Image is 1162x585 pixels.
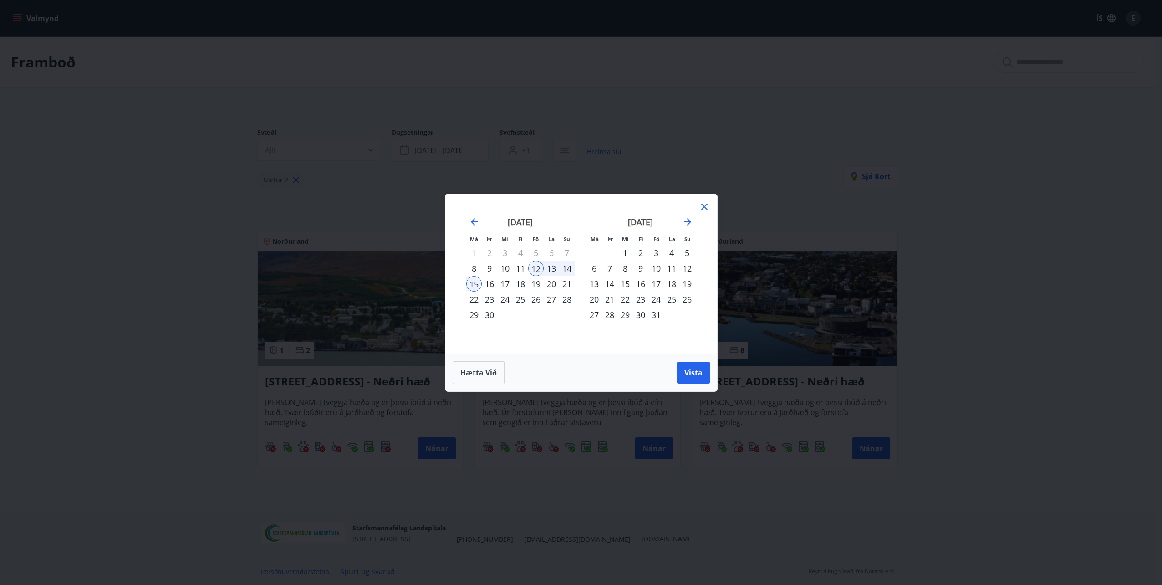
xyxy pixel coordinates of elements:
div: 5 [679,245,695,261]
td: Choose miðvikudagur, 29. október 2025 as your check-in date. It’s available. [617,307,633,323]
td: Choose miðvikudagur, 24. september 2025 as your check-in date. It’s available. [497,292,513,307]
td: Not available. sunnudagur, 7. september 2025 [559,245,575,261]
div: 23 [482,292,497,307]
div: 27 [544,292,559,307]
div: 28 [602,307,617,323]
td: Choose sunnudagur, 5. október 2025 as your check-in date. It’s available. [679,245,695,261]
div: 20 [586,292,602,307]
div: 14 [559,261,575,276]
td: Choose miðvikudagur, 1. október 2025 as your check-in date. It’s available. [617,245,633,261]
td: Choose laugardagur, 18. október 2025 as your check-in date. It’s available. [664,276,679,292]
div: 9 [482,261,497,276]
div: Move forward to switch to the next month. [682,216,693,227]
td: Choose miðvikudagur, 17. september 2025 as your check-in date. It’s available. [497,276,513,292]
td: Choose fimmtudagur, 23. október 2025 as your check-in date. It’s available. [633,292,648,307]
div: 25 [513,292,528,307]
div: 13 [586,276,602,292]
td: Choose föstudagur, 10. október 2025 as your check-in date. It’s available. [648,261,664,276]
td: Choose þriðjudagur, 21. október 2025 as your check-in date. It’s available. [602,292,617,307]
div: 6 [586,261,602,276]
div: 13 [544,261,559,276]
td: Choose sunnudagur, 21. september 2025 as your check-in date. It’s available. [559,276,575,292]
td: Choose miðvikudagur, 8. október 2025 as your check-in date. It’s available. [617,261,633,276]
td: Choose fimmtudagur, 18. september 2025 as your check-in date. It’s available. [513,276,528,292]
td: Choose föstudagur, 24. október 2025 as your check-in date. It’s available. [648,292,664,307]
button: Hætta við [453,361,505,384]
div: 24 [648,292,664,307]
small: Su [684,236,691,242]
td: Choose laugardagur, 11. október 2025 as your check-in date. It’s available. [664,261,679,276]
strong: [DATE] [628,216,653,227]
div: 26 [679,292,695,307]
div: 19 [679,276,695,292]
div: 10 [648,261,664,276]
div: 7 [602,261,617,276]
td: Choose föstudagur, 17. október 2025 as your check-in date. It’s available. [648,276,664,292]
td: Choose fimmtudagur, 16. október 2025 as your check-in date. It’s available. [633,276,648,292]
td: Choose mánudagur, 22. september 2025 as your check-in date. It’s available. [466,292,482,307]
div: 16 [482,276,497,292]
td: Choose laugardagur, 20. september 2025 as your check-in date. It’s available. [544,276,559,292]
small: Su [564,236,570,242]
div: 18 [513,276,528,292]
td: Choose mánudagur, 27. október 2025 as your check-in date. It’s available. [586,307,602,323]
td: Choose miðvikudagur, 15. október 2025 as your check-in date. It’s available. [617,276,633,292]
td: Choose fimmtudagur, 11. september 2025 as your check-in date. It’s available. [513,261,528,276]
td: Selected. laugardagur, 13. september 2025 [544,261,559,276]
div: 15 [466,276,482,292]
div: 12 [528,261,544,276]
div: 11 [513,261,528,276]
td: Selected. sunnudagur, 14. september 2025 [559,261,575,276]
td: Choose fimmtudagur, 25. september 2025 as your check-in date. It’s available. [513,292,528,307]
div: 29 [617,307,633,323]
div: Move backward to switch to the previous month. [469,216,480,227]
div: 25 [664,292,679,307]
div: 21 [602,292,617,307]
td: Choose mánudagur, 6. október 2025 as your check-in date. It’s available. [586,261,602,276]
div: 30 [633,307,648,323]
div: 4 [664,245,679,261]
div: 1 [617,245,633,261]
small: Fö [533,236,539,242]
td: Not available. fimmtudagur, 4. september 2025 [513,245,528,261]
div: 8 [466,261,482,276]
td: Selected as end date. mánudagur, 15. september 2025 [466,276,482,292]
td: Choose föstudagur, 19. september 2025 as your check-in date. It’s available. [528,276,544,292]
small: Þr [607,236,613,242]
strong: [DATE] [508,216,533,227]
td: Choose sunnudagur, 19. október 2025 as your check-in date. It’s available. [679,276,695,292]
div: 30 [482,307,497,323]
span: Vista [684,368,703,378]
td: Choose miðvikudagur, 10. september 2025 as your check-in date. It’s available. [497,261,513,276]
td: Choose miðvikudagur, 22. október 2025 as your check-in date. It’s available. [617,292,633,307]
small: Mi [501,236,508,242]
small: Fi [639,236,643,242]
div: 18 [664,276,679,292]
div: 24 [497,292,513,307]
div: 31 [648,307,664,323]
td: Not available. þriðjudagur, 2. september 2025 [482,245,497,261]
small: La [548,236,555,242]
td: Choose sunnudagur, 12. október 2025 as your check-in date. It’s available. [679,261,695,276]
div: 22 [466,292,482,307]
div: 16 [633,276,648,292]
td: Choose sunnudagur, 26. október 2025 as your check-in date. It’s available. [679,292,695,307]
td: Choose þriðjudagur, 7. október 2025 as your check-in date. It’s available. [602,261,617,276]
div: 20 [544,276,559,292]
td: Choose fimmtudagur, 30. október 2025 as your check-in date. It’s available. [633,307,648,323]
td: Choose mánudagur, 29. september 2025 as your check-in date. It’s available. [466,307,482,323]
td: Choose þriðjudagur, 9. september 2025 as your check-in date. It’s available. [482,261,497,276]
td: Choose föstudagur, 31. október 2025 as your check-in date. It’s available. [648,307,664,323]
td: Choose mánudagur, 20. október 2025 as your check-in date. It’s available. [586,292,602,307]
div: 11 [664,261,679,276]
td: Choose laugardagur, 25. október 2025 as your check-in date. It’s available. [664,292,679,307]
div: 10 [497,261,513,276]
div: 9 [633,261,648,276]
small: Þr [487,236,492,242]
td: Choose fimmtudagur, 2. október 2025 as your check-in date. It’s available. [633,245,648,261]
div: 26 [528,292,544,307]
td: Choose mánudagur, 13. október 2025 as your check-in date. It’s available. [586,276,602,292]
span: Hætta við [460,368,497,378]
td: Choose sunnudagur, 28. september 2025 as your check-in date. It’s available. [559,292,575,307]
td: Not available. mánudagur, 1. september 2025 [466,245,482,261]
